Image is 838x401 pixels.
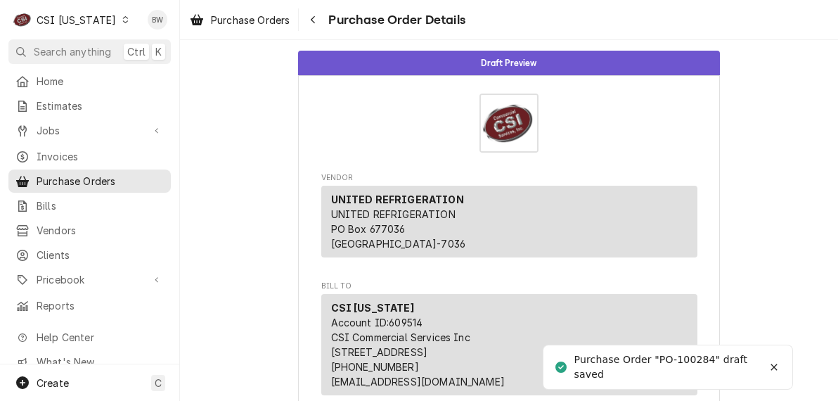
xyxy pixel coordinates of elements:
[37,223,164,238] span: Vendors
[13,10,32,30] div: C
[8,219,171,242] a: Vendors
[8,243,171,267] a: Clients
[331,317,423,329] span: Account ID: 609514
[8,268,171,291] a: Go to Pricebook
[302,8,324,31] button: Navigate back
[321,294,697,401] div: Bill To
[37,355,162,369] span: What's New
[37,74,164,89] span: Home
[37,123,143,138] span: Jobs
[37,198,164,213] span: Bills
[148,10,167,30] div: Brad Wicks's Avatar
[324,11,465,30] span: Purchase Order Details
[574,352,763,382] div: Purchase Order "PO-100284" draft saved
[37,248,164,262] span: Clients
[37,149,164,164] span: Invoices
[331,193,464,205] strong: UNITED REFRIGERATION
[8,326,171,349] a: Go to Help Center
[211,13,290,27] span: Purchase Orders
[37,98,164,113] span: Estimates
[321,172,697,184] span: Vendor
[8,94,171,117] a: Estimates
[331,361,419,373] a: [PHONE_NUMBER]
[8,194,171,217] a: Bills
[37,13,116,27] div: CSI [US_STATE]
[481,58,536,68] span: Draft Preview
[37,377,69,389] span: Create
[8,119,171,142] a: Go to Jobs
[331,376,505,388] a: [EMAIL_ADDRESS][DOMAIN_NAME]
[321,186,697,263] div: Vendor
[331,302,414,314] strong: CSI [US_STATE]
[155,44,162,59] span: K
[8,294,171,317] a: Reports
[155,376,162,390] span: C
[321,294,697,395] div: Bill To
[331,331,470,358] span: CSI Commercial Services Inc [STREET_ADDRESS]
[321,281,697,292] span: Bill To
[184,8,295,32] a: Purchase Orders
[148,10,167,30] div: BW
[8,350,171,374] a: Go to What's New
[37,298,164,313] span: Reports
[321,172,697,264] div: Purchase Order Vendor
[8,145,171,168] a: Invoices
[37,330,162,345] span: Help Center
[8,70,171,93] a: Home
[127,44,146,59] span: Ctrl
[321,186,697,257] div: Vendor
[479,94,539,153] img: Logo
[37,272,143,287] span: Pricebook
[298,51,720,75] div: Status
[8,170,171,193] a: Purchase Orders
[34,44,111,59] span: Search anything
[331,208,466,250] span: UNITED REFRIGERATION PO Box 677036 [GEOGRAPHIC_DATA]-7036
[13,10,32,30] div: CSI Kentucky's Avatar
[37,174,164,189] span: Purchase Orders
[8,39,171,64] button: Search anythingCtrlK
